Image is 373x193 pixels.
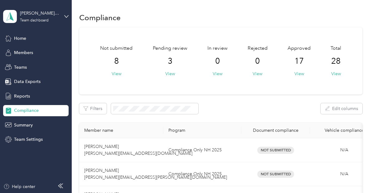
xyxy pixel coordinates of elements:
span: Rejected [248,45,268,52]
span: 28 [331,56,341,66]
div: [PERSON_NAME][EMAIL_ADDRESS][PERSON_NAME][DOMAIN_NAME] [20,10,59,16]
td: Compliance Only NH 2025 [163,138,241,162]
span: Reports [14,93,30,99]
div: Document compliance [246,128,305,133]
span: In review [207,45,228,52]
button: Edit columns [321,103,362,114]
button: View [213,71,222,77]
span: Data Exports [14,78,41,85]
span: Approved [288,45,311,52]
span: Compliance [14,107,39,114]
span: Total [331,45,341,52]
iframe: Everlance-gr Chat Button Frame [338,158,373,193]
span: Pending review [153,45,187,52]
button: Filters [79,103,107,114]
button: View [253,71,262,77]
button: View [294,71,304,77]
span: Members [14,49,33,56]
span: Summary [14,122,33,128]
button: View [331,71,341,77]
button: View [165,71,175,77]
button: Help center [3,183,35,190]
button: View [112,71,121,77]
span: Not Submitted [257,147,294,154]
span: N/A [340,147,348,153]
span: 0 [255,56,260,66]
span: 3 [168,56,172,66]
div: Team dashboard [20,19,49,22]
span: 8 [114,56,119,66]
span: Team Settings [14,136,43,143]
span: Teams [14,64,27,71]
span: [PERSON_NAME] [PERSON_NAME][EMAIL_ADDRESS][PERSON_NAME][DOMAIN_NAME] [84,168,227,180]
span: Home [14,35,26,42]
span: 17 [294,56,304,66]
span: Not submitted [100,45,133,52]
th: Program [163,123,241,138]
span: [PERSON_NAME] [PERSON_NAME][EMAIL_ADDRESS][DOMAIN_NAME] [84,144,192,156]
h1: Compliance [79,14,121,21]
span: Not Submitted [257,171,294,178]
th: Member name [79,123,163,138]
td: Compliance Only NH 2025 [163,162,241,186]
span: 0 [215,56,220,66]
